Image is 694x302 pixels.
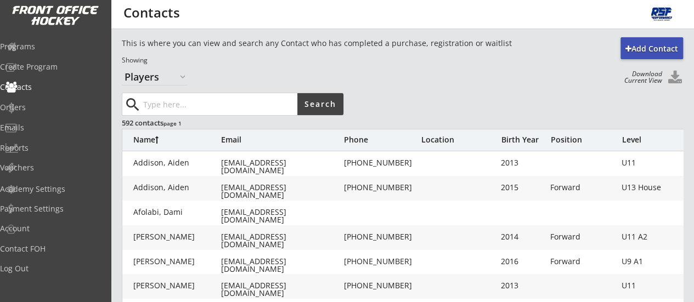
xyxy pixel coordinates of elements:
div: [EMAIL_ADDRESS][DOMAIN_NAME] [221,159,342,174]
div: 592 contacts [122,118,342,128]
div: Download Current View [619,71,662,84]
div: [PHONE_NUMBER] [344,282,421,289]
div: Location [421,136,498,144]
font: page 1 [163,119,182,127]
div: 2013 [501,159,545,167]
div: U11 [622,159,687,167]
div: U11 A2 [622,233,687,241]
div: Addison, Aiden [133,184,221,191]
div: 2013 [501,282,545,289]
div: [PHONE_NUMBER] [344,258,421,265]
div: [PERSON_NAME] [133,258,221,265]
input: Type here... [141,93,297,115]
div: Level [622,136,688,144]
div: [PHONE_NUMBER] [344,159,421,167]
div: 2014 [501,233,545,241]
div: Forward [550,184,616,191]
div: [EMAIL_ADDRESS][DOMAIN_NAME] [221,208,342,224]
div: Phone [344,136,421,144]
div: [PERSON_NAME] [133,282,221,289]
div: Forward [550,233,616,241]
div: This is where you can view and search any Contact who has completed a purchase, registration or w... [122,38,584,49]
div: [PERSON_NAME] [133,233,221,241]
button: Click to download all Contacts. Your browser settings may try to block it, check your security se... [667,71,683,86]
div: Addison, Aiden [133,159,221,167]
button: search [123,96,142,113]
div: Afolabi, Dami [133,208,221,216]
div: [EMAIL_ADDRESS][DOMAIN_NAME] [221,233,342,248]
div: 2016 [501,258,545,265]
div: 2015 [501,184,545,191]
div: Birth Year [501,136,545,144]
div: U11 [622,282,687,289]
button: Search [297,93,343,115]
div: [EMAIL_ADDRESS][DOMAIN_NAME] [221,282,342,297]
div: U13 House [622,184,687,191]
div: Showing [122,56,584,65]
div: Position [550,136,616,144]
div: Add Contact [620,43,683,54]
div: Name [133,136,221,144]
div: U9 A1 [622,258,687,265]
div: [PHONE_NUMBER] [344,233,421,241]
div: Forward [550,258,616,265]
div: [EMAIL_ADDRESS][DOMAIN_NAME] [221,184,342,199]
div: [PHONE_NUMBER] [344,184,421,191]
div: [EMAIL_ADDRESS][DOMAIN_NAME] [221,258,342,273]
div: Email [221,136,342,144]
